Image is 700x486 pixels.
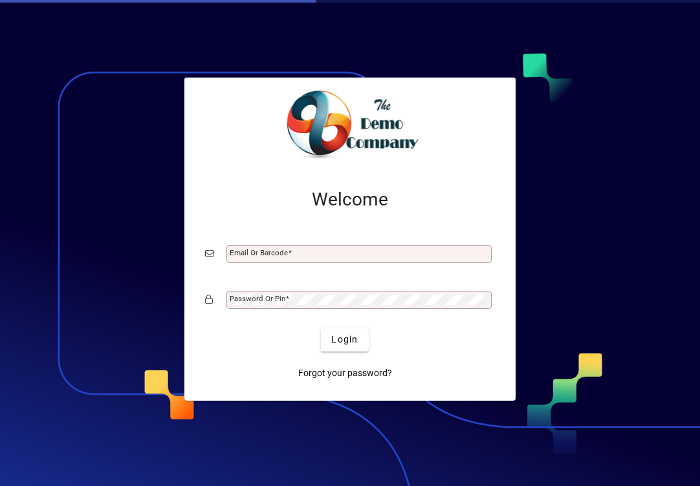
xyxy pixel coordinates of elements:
a: Forgot your password? [293,362,397,385]
mat-label: Password or Pin [230,294,285,303]
span: Login [331,333,358,346]
span: Forgot your password? [298,366,392,380]
button: Login [321,328,368,352]
h2: Welcome [205,189,495,211]
mat-label: Email or Barcode [230,248,288,257]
